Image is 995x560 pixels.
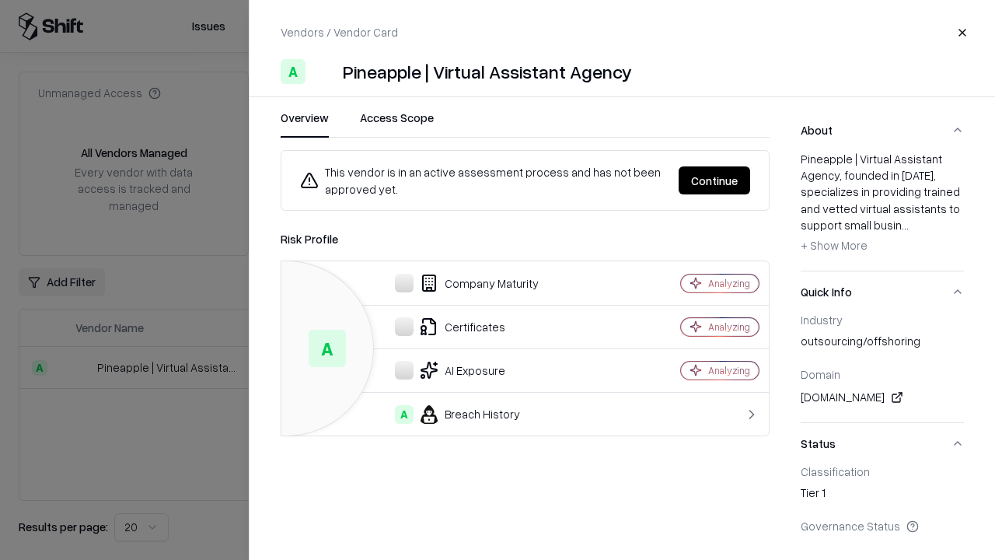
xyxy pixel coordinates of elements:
button: Continue [679,166,750,194]
div: Governance Status [801,519,964,533]
div: A [309,330,346,367]
div: Breach History [294,405,627,424]
div: Pineapple | Virtual Assistant Agency, founded in [DATE], specializes in providing trained and vet... [801,151,964,258]
span: + Show More [801,238,868,252]
div: AI Exposure [294,361,627,380]
div: About [801,151,964,271]
button: About [801,110,964,151]
div: Company Maturity [294,274,627,292]
p: Vendors / Vendor Card [281,24,398,40]
div: Domain [801,367,964,381]
div: Risk Profile [281,229,770,248]
div: outsourcing/offshoring [801,333,964,355]
img: Pineapple | Virtual Assistant Agency [312,59,337,84]
div: A [281,59,305,84]
div: A [395,405,414,424]
div: Classification [801,464,964,478]
button: Overview [281,110,329,138]
div: Analyzing [708,277,750,290]
button: Quick Info [801,271,964,313]
button: Status [801,423,964,464]
button: + Show More [801,233,868,258]
div: Certificates [294,317,627,336]
span: ... [902,218,909,232]
div: Tier 1 [801,485,964,506]
div: This vendor is in an active assessment process and has not been approved yet. [300,163,666,198]
div: Analyzing [708,364,750,377]
div: Quick Info [801,313,964,422]
button: Access Scope [360,110,434,138]
div: Industry [801,313,964,327]
div: [DOMAIN_NAME] [801,388,964,407]
div: Pineapple | Virtual Assistant Agency [343,59,632,84]
div: Analyzing [708,320,750,334]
